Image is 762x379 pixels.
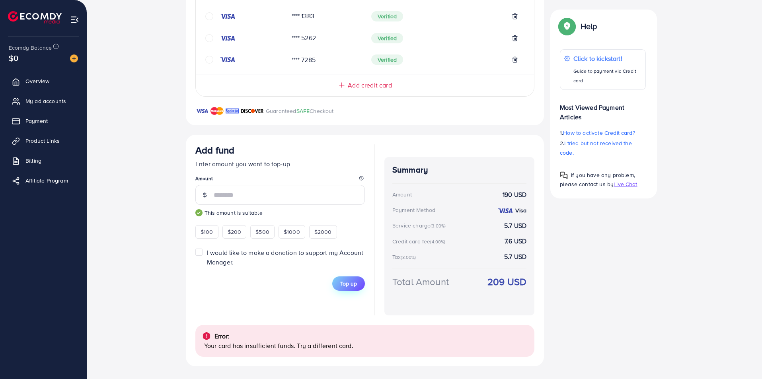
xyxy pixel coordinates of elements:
span: Affiliate Program [25,177,68,185]
a: Billing [6,153,81,169]
span: $1000 [284,228,300,236]
span: I tried but not received the code. [560,139,632,157]
span: $0 [9,52,18,64]
img: brand [210,106,224,116]
button: Top up [332,276,365,291]
svg: circle [205,56,213,64]
img: credit [497,208,513,214]
img: brand [226,106,239,116]
img: alert [202,331,211,341]
p: Error: [214,331,230,341]
svg: circle [205,12,213,20]
p: 2. [560,138,646,157]
span: $200 [228,228,242,236]
a: Product Links [6,133,81,149]
p: Guaranteed Checkout [266,106,334,116]
p: Help [581,21,597,31]
span: Product Links [25,137,60,145]
img: brand [241,106,264,116]
span: Verified [371,33,403,43]
legend: Amount [195,175,365,185]
span: Payment [25,117,48,125]
small: (4.00%) [430,239,445,245]
span: Add credit card [348,81,392,90]
span: Live Chat [614,180,637,188]
strong: 5.7 USD [504,221,526,230]
span: I would like to make a donation to support my Account Manager. [207,248,363,266]
div: Payment Method [392,206,435,214]
strong: Visa [515,206,526,214]
small: (3.00%) [431,223,446,229]
a: Overview [6,73,81,89]
p: Guide to payment via Credit card [573,66,641,86]
img: credit [220,35,236,41]
span: Top up [340,280,357,288]
p: Click to kickstart! [573,54,641,63]
a: My ad accounts [6,93,81,109]
strong: 190 USD [503,190,526,199]
h3: Add fund [195,144,234,156]
img: credit [220,56,236,63]
span: $500 [255,228,269,236]
img: menu [70,15,79,24]
h4: Summary [392,165,526,175]
img: Popup guide [560,171,568,179]
p: 1. [560,128,646,138]
div: Credit card fee [392,237,448,245]
small: (3.00%) [401,254,416,260]
span: $100 [201,228,213,236]
div: Total Amount [392,275,449,289]
img: image [70,54,78,62]
iframe: Chat [728,343,756,373]
span: Ecomdy Balance [9,44,52,52]
img: logo [8,11,62,23]
span: Billing [25,157,41,165]
img: Popup guide [560,19,574,33]
img: brand [195,106,209,116]
span: Verified [371,54,403,65]
span: SAFE [296,107,310,115]
span: If you have any problem, please contact us by [560,171,635,188]
div: Service charge [392,222,448,229]
svg: circle [205,34,213,42]
small: This amount is suitable [195,209,365,217]
p: Enter amount you want to top-up [195,159,365,169]
div: Amount [392,190,412,198]
img: guide [195,209,203,216]
span: $2000 [314,228,332,236]
strong: 7.6 USD [505,237,526,246]
p: Most Viewed Payment Articles [560,96,646,122]
img: credit [220,13,236,19]
a: Affiliate Program [6,173,81,189]
strong: 209 USD [487,275,526,289]
div: Tax [392,253,419,261]
span: How to activate Credit card? [563,129,635,137]
a: Payment [6,113,81,129]
p: Your card has insufficient funds. Try a different card. [204,341,528,350]
span: Verified [371,11,403,21]
strong: 5.7 USD [504,252,526,261]
span: My ad accounts [25,97,66,105]
span: Overview [25,77,49,85]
